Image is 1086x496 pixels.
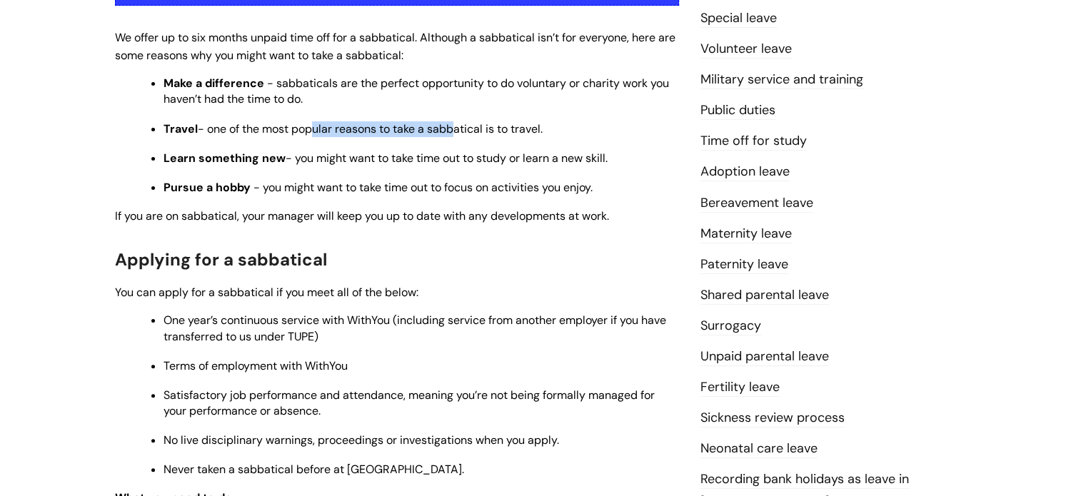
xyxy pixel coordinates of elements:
[164,313,666,343] span: One year’s continuous service with WithYou (including service from another employer if you have t...
[164,180,251,195] strong: Pursue a hobby
[700,101,775,120] a: Public duties
[700,409,845,427] a: Sickness review process
[700,9,777,28] a: Special leave
[286,151,608,166] span: - you might want to take time out to study or learn a new skill.
[164,121,198,136] strong: Travel
[253,180,593,195] span: - you might want to take time out to focus on activities you enjoy.
[700,378,780,397] a: Fertility leave
[700,225,792,243] a: Maternity leave
[700,71,863,89] a: Military service and training
[164,388,655,418] span: Satisfactory job performance and attendance, meaning you’re not being formally managed for your p...
[164,358,348,373] span: Terms of employment with WithYou
[164,462,464,477] span: Never taken a sabbatical before at [GEOGRAPHIC_DATA].
[700,286,829,305] a: Shared parental leave
[700,255,788,274] a: Paternity leave
[115,208,609,223] span: If you are on sabbatical, your manager will keep you up to date with any developments at work.
[700,440,818,458] a: Neonatal care leave
[164,151,286,166] strong: Learn something new
[700,348,829,366] a: Unpaid parental leave
[164,76,264,91] strong: Make a difference
[198,121,543,136] span: - one of the most popular reasons to take a sabbatical is to travel.
[700,163,790,181] a: Adoption leave
[115,285,418,300] span: You can apply for a sabbatical if you meet all of the below:
[700,317,761,335] a: Surrogacy
[700,194,813,213] a: Bereavement leave
[115,248,327,270] span: Applying for a sabbatical
[164,432,559,447] span: No live disciplinary warnings, proceedings or investigations when you apply.
[700,132,807,151] a: Time off for study
[700,40,792,59] a: Volunteer leave
[164,76,669,106] span: - sabbaticals are the perfect opportunity to do voluntary or charity work you haven’t had the tim...
[115,30,675,63] span: We offer up to six months unpaid time off for a sabbatical. Although a sabbatical isn’t for every...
